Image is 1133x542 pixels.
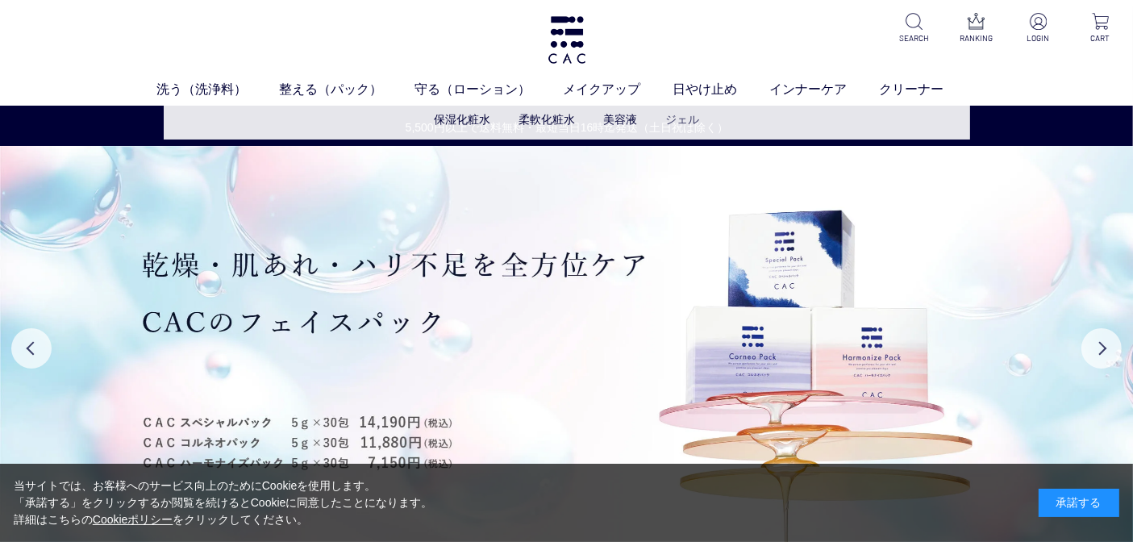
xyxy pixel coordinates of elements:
a: CART [1081,13,1120,44]
a: SEARCH [894,13,934,44]
a: メイクアップ [564,80,673,99]
a: 美容液 [603,113,637,126]
p: CART [1081,32,1120,44]
a: Cookieポリシー [93,513,173,526]
a: 柔軟化粧水 [519,113,575,126]
a: RANKING [956,13,996,44]
p: SEARCH [894,32,934,44]
a: 整える（パック） [280,80,415,99]
p: RANKING [956,32,996,44]
a: 5,500円以上で送料無料・最短当日16時迄発送（土日祝は除く） [1,119,1133,136]
a: インナーケア [770,80,880,99]
button: Previous [11,328,52,369]
img: logo [546,16,588,64]
a: 洗う（洗浄料） [157,80,280,99]
div: 当サイトでは、お客様へのサービス向上のためにCookieを使用します。 「承諾する」をクリックするか閲覧を続けるとCookieに同意したことになります。 詳細はこちらの をクリックしてください。 [14,477,433,528]
a: 保湿化粧水 [434,113,490,126]
div: 承諾する [1039,489,1119,517]
a: 日やけ止め [673,80,770,99]
a: 守る（ローション） [415,80,564,99]
a: クリーナー [880,80,977,99]
p: LOGIN [1018,32,1058,44]
a: ジェル [665,113,699,126]
button: Next [1081,328,1122,369]
a: LOGIN [1018,13,1058,44]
